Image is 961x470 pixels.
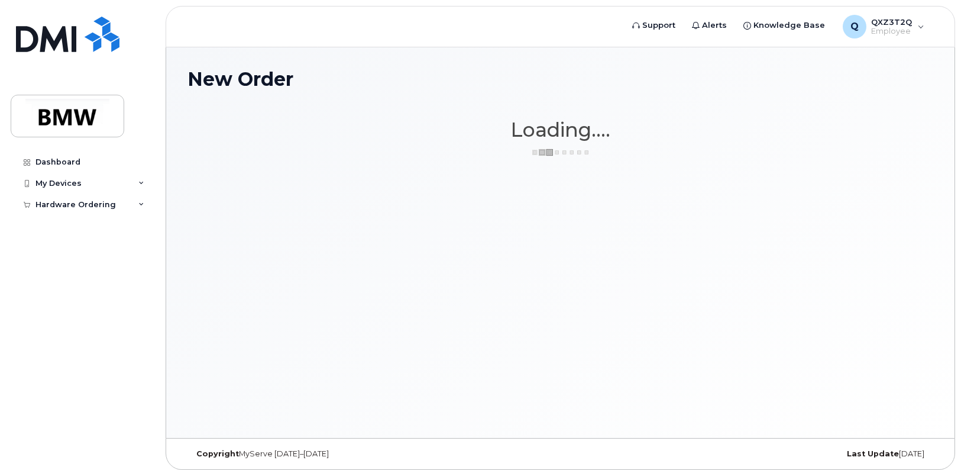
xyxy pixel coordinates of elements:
[187,119,933,140] h1: Loading....
[531,148,590,157] img: ajax-loader-3a6953c30dc77f0bf724df975f13086db4f4c1262e45940f03d1251963f1bf2e.gif
[196,449,239,458] strong: Copyright
[187,449,436,459] div: MyServe [DATE]–[DATE]
[847,449,899,458] strong: Last Update
[685,449,933,459] div: [DATE]
[187,69,933,89] h1: New Order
